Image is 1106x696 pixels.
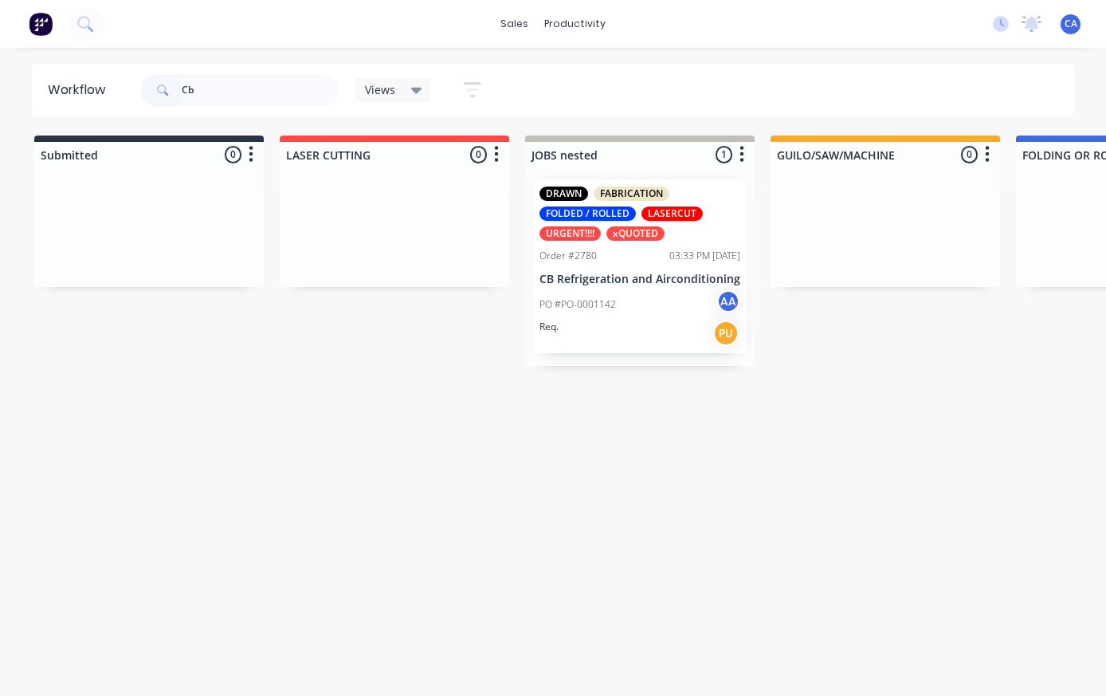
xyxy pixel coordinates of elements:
div: productivity [536,12,614,36]
div: DRAWNFABRICATIONFOLDED / ROLLEDLASERCUTURGENT!!!!xQUOTEDOrder #278003:33 PM [DATE]CB Refrigeratio... [533,180,747,353]
div: LASERCUT [641,206,703,221]
input: Search for orders... [182,74,339,106]
div: AA [716,289,740,313]
p: PO #PO-0001142 [539,297,616,312]
div: 03:33 PM [DATE] [669,249,740,263]
div: Workflow [48,81,113,100]
div: sales [492,12,536,36]
div: FOLDED / ROLLED [539,206,636,221]
img: Factory [29,12,53,36]
div: DRAWN [539,187,588,201]
div: URGENT!!!! [539,226,601,241]
div: FABRICATION [594,187,669,201]
span: Views [365,81,395,98]
div: PU [713,320,739,346]
div: Order #2780 [539,249,597,263]
span: CA [1065,17,1077,31]
div: xQUOTED [606,226,665,241]
p: CB Refrigeration and Airconditioning [539,273,740,286]
p: Req. [539,320,559,334]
